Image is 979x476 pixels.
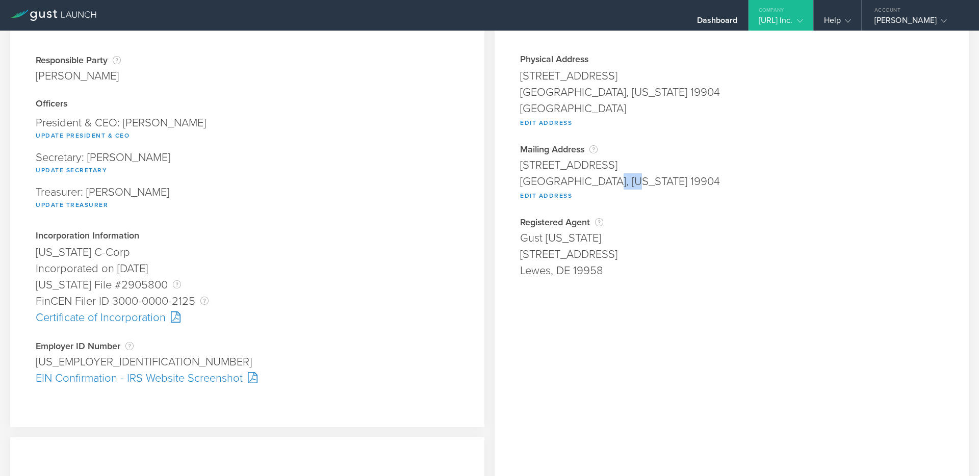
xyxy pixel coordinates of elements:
div: Dashboard [697,15,738,31]
div: Certificate of Incorporation [36,309,459,326]
div: Lewes, DE 19958 [520,262,943,279]
div: Employer ID Number [36,341,459,351]
div: [URL] Inc. [759,15,803,31]
div: [GEOGRAPHIC_DATA] [520,100,943,117]
div: Registered Agent [520,217,943,227]
div: [US_EMPLOYER_IDENTIFICATION_NUMBER] [36,354,459,370]
div: [US_STATE] C-Corp [36,244,459,260]
div: EIN Confirmation - IRS Website Screenshot [36,370,459,386]
div: President & CEO: [PERSON_NAME] [36,112,459,147]
button: Edit Address [520,190,572,202]
div: [US_STATE] File #2905800 [36,277,459,293]
button: Edit Address [520,117,572,129]
div: [STREET_ADDRESS] [520,157,943,173]
div: Gust [US_STATE] [520,230,943,246]
div: Responsible Party [36,55,121,65]
button: Update President & CEO [36,129,130,142]
button: Update Secretary [36,164,107,176]
div: [STREET_ADDRESS] [520,68,943,84]
div: Secretary: [PERSON_NAME] [36,147,459,181]
div: Incorporation Information [36,231,459,242]
div: [PERSON_NAME] [874,15,961,31]
div: [GEOGRAPHIC_DATA], [US_STATE] 19904 [520,173,943,190]
div: Officers [36,99,459,110]
div: [PERSON_NAME] [36,68,121,84]
div: [STREET_ADDRESS] [520,246,943,262]
button: Update Treasurer [36,199,108,211]
div: [GEOGRAPHIC_DATA], [US_STATE] 19904 [520,84,943,100]
div: Physical Address [520,55,943,65]
div: Incorporated on [DATE] [36,260,459,277]
div: FinCEN Filer ID 3000-0000-2125 [36,293,459,309]
div: Mailing Address [520,144,943,154]
div: Treasurer: [PERSON_NAME] [36,181,459,216]
div: Help [824,15,851,31]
